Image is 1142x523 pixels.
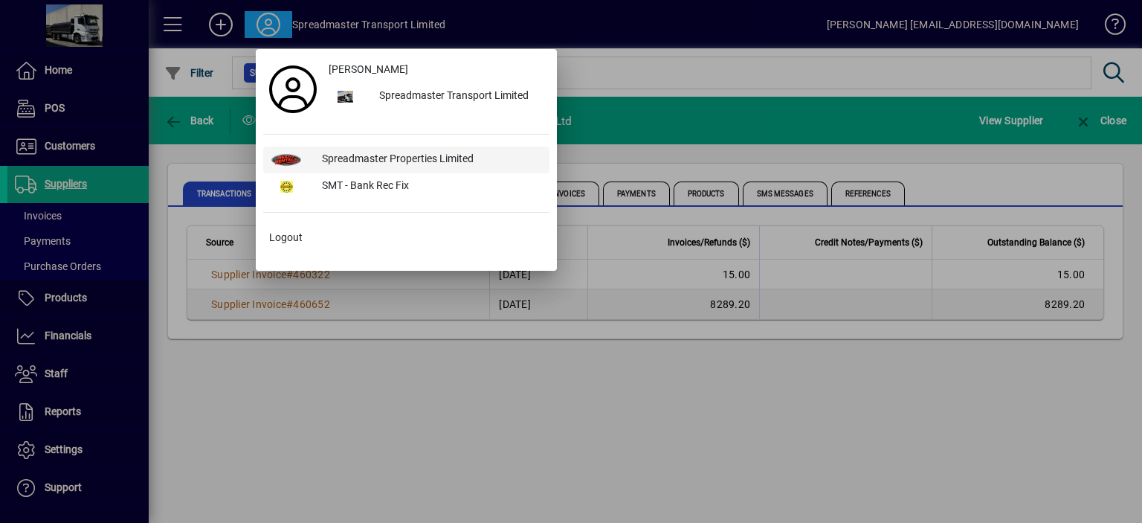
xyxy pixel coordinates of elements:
div: Spreadmaster Properties Limited [310,147,549,173]
span: [PERSON_NAME] [329,62,408,77]
button: Logout [263,225,549,251]
a: Profile [263,76,323,103]
button: SMT - Bank Rec Fix [263,173,549,200]
button: Spreadmaster Properties Limited [263,147,549,173]
div: Spreadmaster Transport Limited [367,83,549,110]
div: SMT - Bank Rec Fix [310,173,549,200]
span: Logout [269,230,303,246]
a: [PERSON_NAME] [323,57,549,83]
button: Spreadmaster Transport Limited [323,83,549,110]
